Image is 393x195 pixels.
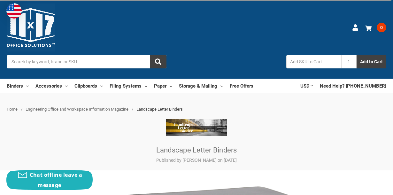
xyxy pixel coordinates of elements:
[30,171,82,189] span: Chat offline leave a message
[166,119,227,136] img: Landscape Letter Binders
[6,3,22,19] img: duty and tax information for United States
[179,79,223,93] a: Storage & Mailing
[286,55,341,68] input: Add SKU to Cart
[357,55,386,68] button: Add to Cart
[7,55,166,68] input: Search by keyword, brand or SKU
[7,4,55,51] img: 11x17.com
[156,146,237,154] a: Landscape Letter Binders
[7,107,18,112] a: Home
[74,79,103,93] a: Clipboards
[320,79,386,93] a: Need Help? [PHONE_NUMBER]
[110,79,147,93] a: Filing Systems
[69,157,324,164] p: Published by [PERSON_NAME] on [DATE]
[377,23,386,32] span: 0
[340,178,393,195] iframe: Google Customer Reviews
[35,79,68,93] a: Accessories
[230,79,253,93] a: Free Offers
[154,79,172,93] a: Paper
[7,79,29,93] a: Binders
[136,107,183,112] span: Landscape Letter Binders
[365,19,386,36] a: 0
[6,170,93,190] button: Chat offline leave a message
[300,79,313,93] a: USD
[26,107,128,112] a: Engineering Office and Workspace Information Magazine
